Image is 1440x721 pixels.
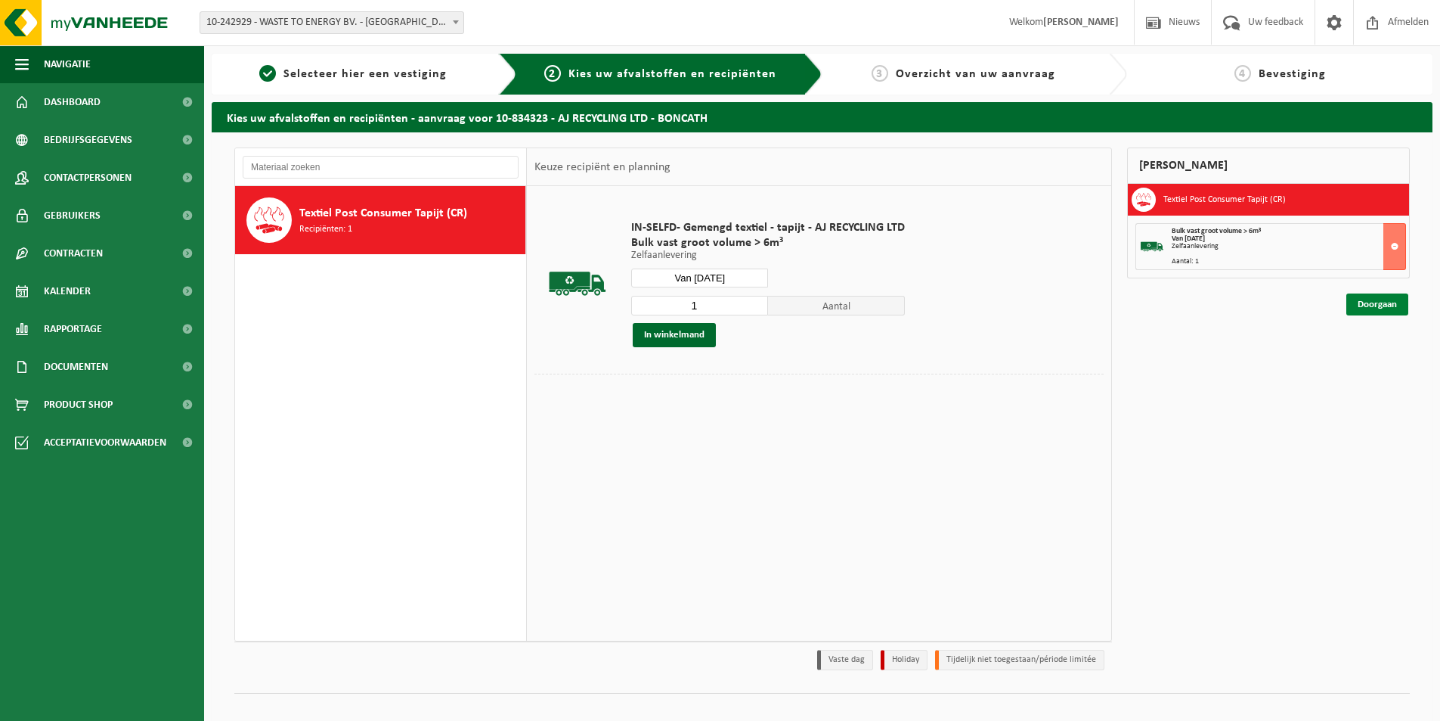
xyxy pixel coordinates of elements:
span: Dashboard [44,83,101,121]
span: 10-242929 - WASTE TO ENERGY BV. - NIJKERK [200,11,464,34]
span: 2 [544,65,561,82]
a: Doorgaan [1346,294,1408,315]
span: Aantal [768,296,905,315]
h2: Kies uw afvalstoffen en recipiënten - aanvraag voor 10-834323 - AJ RECYCLING LTD - BONCATH [212,102,1432,132]
span: 3 [872,65,888,82]
span: 1 [259,65,276,82]
span: Rapportage [44,310,102,348]
span: Gebruikers [44,197,101,235]
li: Tijdelijk niet toegestaan/période limitée [935,650,1104,670]
input: Materiaal zoeken [243,156,519,179]
span: 10-242929 - WASTE TO ENERGY BV. - NIJKERK [200,12,463,33]
span: Navigatie [44,45,91,83]
h3: Textiel Post Consumer Tapijt (CR) [1163,188,1286,212]
div: Zelfaanlevering [1172,243,1405,250]
li: Vaste dag [817,650,873,670]
li: Holiday [881,650,927,670]
div: [PERSON_NAME] [1127,148,1410,184]
span: Overzicht van uw aanvraag [896,68,1055,80]
button: Textiel Post Consumer Tapijt (CR) Recipiënten: 1 [235,186,526,254]
span: IN-SELFD- Gemengd textiel - tapijt - AJ RECYCLING LTD [631,220,905,235]
span: Bulk vast groot volume > 6m³ [631,235,905,250]
input: Selecteer datum [631,269,768,287]
button: In winkelmand [633,323,716,347]
span: 4 [1234,65,1251,82]
a: 1Selecteer hier een vestiging [219,65,487,83]
span: Kalender [44,272,91,310]
div: Aantal: 1 [1172,258,1405,266]
span: Textiel Post Consumer Tapijt (CR) [299,204,467,222]
span: Bulk vast groot volume > 6m³ [1172,227,1261,235]
span: Product Shop [44,386,113,424]
span: Documenten [44,348,108,386]
p: Zelfaanlevering [631,250,905,261]
span: Recipiënten: 1 [299,222,352,237]
span: Bevestiging [1259,68,1326,80]
span: Selecteer hier een vestiging [283,68,447,80]
span: Contracten [44,235,103,272]
strong: [PERSON_NAME] [1043,17,1119,28]
strong: Van [DATE] [1172,235,1205,243]
span: Contactpersonen [44,159,132,197]
span: Bedrijfsgegevens [44,121,132,159]
div: Keuze recipiënt en planning [527,148,678,186]
span: Kies uw afvalstoffen en recipiënten [568,68,776,80]
span: Acceptatievoorwaarden [44,424,166,462]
